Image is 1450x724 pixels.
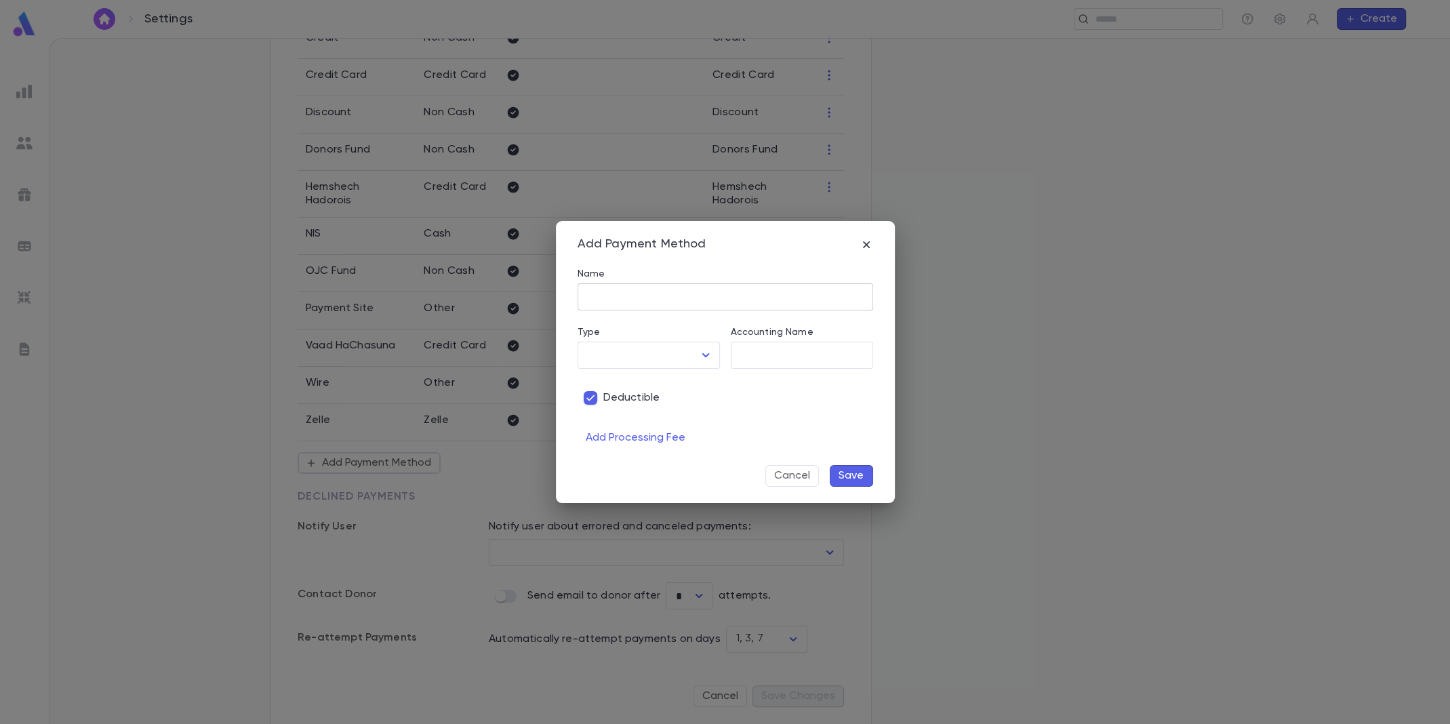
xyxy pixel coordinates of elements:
[578,237,706,252] div: Add Payment Method
[830,465,873,487] button: Save
[765,465,819,487] button: Cancel
[696,346,715,365] button: Open
[603,391,660,405] span: Deductible
[578,268,605,279] label: Name
[731,327,813,338] label: Accounting Name
[578,427,693,449] button: Add Processing Fee
[578,327,601,338] label: Type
